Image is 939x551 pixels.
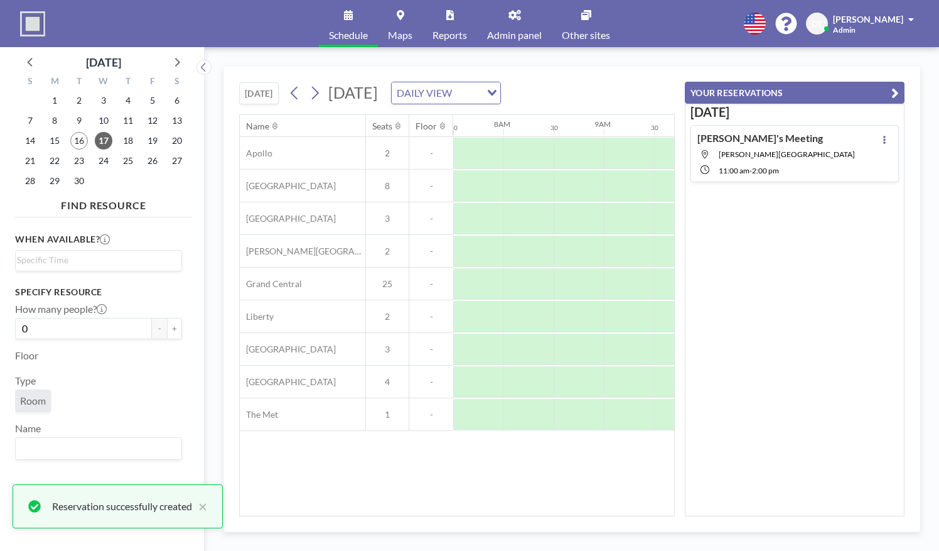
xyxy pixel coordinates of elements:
span: 2 [366,148,409,159]
button: - [152,318,167,339]
span: Tuesday, September 23, 2025 [70,152,88,170]
div: M [43,74,67,90]
span: Friday, September 12, 2025 [144,112,161,129]
span: Liberty [240,311,274,322]
span: Maps [388,30,412,40]
span: - [409,148,453,159]
span: Thursday, September 4, 2025 [119,92,137,109]
span: - [409,180,453,192]
span: Sunday, September 14, 2025 [21,132,39,150]
span: Saturday, September 27, 2025 [168,152,186,170]
span: Monday, September 29, 2025 [46,172,63,190]
label: Type [15,374,36,387]
span: Wednesday, September 17, 2025 [95,132,112,150]
div: T [115,74,140,90]
div: [DATE] [86,53,121,71]
span: Sunday, September 28, 2025 [21,172,39,190]
input: Search for option [17,440,174,457]
span: Sunday, September 7, 2025 [21,112,39,129]
div: Reservation successfully created [52,499,192,514]
span: Saturday, September 13, 2025 [168,112,186,129]
span: [GEOGRAPHIC_DATA] [240,344,336,355]
span: [PERSON_NAME] [833,14,903,25]
span: Admin panel [487,30,542,40]
span: [DATE] [328,83,378,102]
span: Wednesday, September 3, 2025 [95,92,112,109]
span: Monday, September 22, 2025 [46,152,63,170]
div: 8AM [494,119,510,129]
div: S [164,74,189,90]
span: 25 [366,278,409,290]
span: Thursday, September 18, 2025 [119,132,137,150]
span: - [749,166,752,175]
span: - [409,246,453,257]
span: DT [812,18,822,30]
span: Reports [432,30,467,40]
span: Grand Central [240,278,302,290]
span: 2 [366,246,409,257]
h3: [DATE] [690,104,899,120]
span: Friday, September 5, 2025 [144,92,161,109]
div: F [140,74,164,90]
div: Floor [416,121,437,132]
button: + [167,318,182,339]
span: Room [20,395,46,407]
span: [GEOGRAPHIC_DATA] [240,180,336,192]
div: T [67,74,92,90]
span: - [409,376,453,388]
label: Floor [15,349,38,362]
div: W [92,74,116,90]
div: Name [246,121,269,132]
label: How many people? [15,303,107,315]
div: Search for option [16,251,181,270]
span: Admin [833,25,856,35]
span: DAILY VIEW [394,85,454,101]
span: [GEOGRAPHIC_DATA] [240,376,336,388]
span: [PERSON_NAME][GEOGRAPHIC_DATA] [240,246,365,257]
span: Monday, September 15, 2025 [46,132,63,150]
span: 2 [366,311,409,322]
span: Thursday, September 11, 2025 [119,112,137,129]
span: [GEOGRAPHIC_DATA] [240,213,336,224]
span: Tuesday, September 9, 2025 [70,112,88,129]
button: [DATE] [239,82,279,104]
img: organization-logo [20,11,45,36]
span: Monday, September 8, 2025 [46,112,63,129]
div: 30 [651,124,658,132]
span: 8 [366,180,409,192]
span: Monday, September 1, 2025 [46,92,63,109]
span: Thursday, September 25, 2025 [119,152,137,170]
button: close [192,499,207,514]
span: Sunday, September 21, 2025 [21,152,39,170]
span: Saturday, September 6, 2025 [168,92,186,109]
span: 1 [366,409,409,420]
div: 9AM [594,119,611,129]
span: - [409,213,453,224]
h4: FIND RESOURCE [15,194,192,212]
span: - [409,344,453,355]
label: Name [15,422,41,435]
input: Search for option [17,253,174,267]
div: 30 [450,124,458,132]
input: Search for option [456,85,480,101]
span: Tuesday, September 2, 2025 [70,92,88,109]
span: Tuesday, September 16, 2025 [70,132,88,150]
span: 4 [366,376,409,388]
span: Ellis Island [719,150,855,159]
span: Friday, September 26, 2025 [144,152,161,170]
div: S [18,74,43,90]
span: Saturday, September 20, 2025 [168,132,186,150]
div: Search for option [16,438,181,459]
div: Seats [372,121,392,132]
button: YOUR RESERVATIONS [685,82,904,104]
span: - [409,409,453,420]
span: Tuesday, September 30, 2025 [70,172,88,190]
span: Friday, September 19, 2025 [144,132,161,150]
span: 2:00 PM [752,166,779,175]
span: 11:00 AM [719,166,749,175]
span: - [409,311,453,322]
span: Wednesday, September 24, 2025 [95,152,112,170]
span: Other sites [562,30,610,40]
span: - [409,278,453,290]
div: Search for option [392,82,500,104]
